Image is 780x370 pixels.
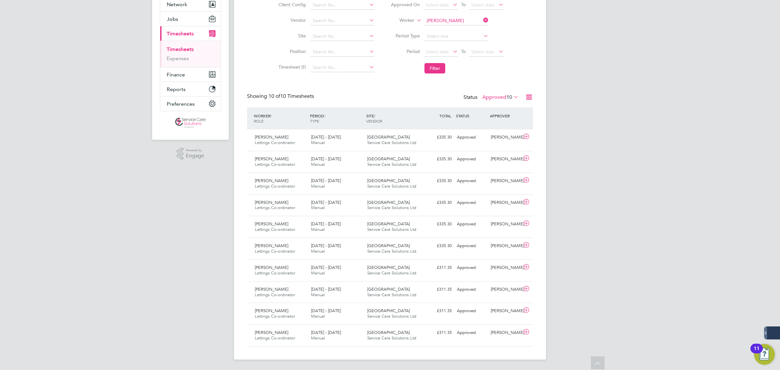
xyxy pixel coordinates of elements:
div: Approved [454,154,488,165]
span: Lettings Co-ordinator [255,227,295,232]
div: 11 [754,349,760,357]
span: Engage [186,153,204,159]
span: [DATE] - [DATE] [311,134,341,140]
span: [DATE] - [DATE] [311,286,341,292]
span: Service Care Solutions Ltd [367,162,416,167]
div: [PERSON_NAME] [488,262,522,273]
label: Timesheet ID [277,64,306,70]
span: Timesheets [167,31,194,37]
span: Service Care Solutions Ltd [367,183,416,189]
div: [PERSON_NAME] [488,306,522,316]
span: To [459,47,468,56]
span: / [374,113,375,118]
button: Preferences [160,97,221,111]
span: [GEOGRAPHIC_DATA] [367,265,410,270]
span: Service Care Solutions Ltd [367,313,416,319]
span: / [324,113,325,118]
span: [PERSON_NAME] [255,156,288,162]
span: TYPE [310,118,319,124]
button: Finance [160,67,221,82]
a: Powered byEngage [177,148,204,160]
span: [DATE] - [DATE] [311,156,341,162]
span: 10 Timesheets [268,93,314,99]
span: [GEOGRAPHIC_DATA] [367,308,410,313]
button: Filter [424,63,445,73]
div: £311.35 [421,284,454,295]
span: Lettings Co-ordinator [255,140,295,145]
span: Manual [311,248,325,254]
span: Service Care Solutions Ltd [367,205,416,210]
div: £335.30 [421,176,454,186]
div: Timesheets [160,41,221,67]
a: Expenses [167,55,189,61]
span: [DATE] - [DATE] [311,243,341,248]
label: Vendor [277,17,306,23]
div: £335.30 [421,132,454,143]
span: Service Care Solutions Ltd [367,248,416,254]
span: [PERSON_NAME] [255,221,288,227]
div: £311.35 [421,262,454,273]
span: Jobs [167,16,178,22]
div: £335.30 [421,219,454,230]
div: £311.35 [421,327,454,338]
span: Lettings Co-ordinator [255,183,295,189]
span: Lettings Co-ordinator [255,162,295,167]
label: Worker [385,17,414,24]
span: [GEOGRAPHIC_DATA] [367,200,410,205]
input: Search for... [310,47,374,57]
div: PERIOD [308,110,365,127]
span: [PERSON_NAME] [255,200,288,205]
label: Client Config [277,2,306,7]
div: Approved [454,176,488,186]
span: Select date [471,49,495,55]
span: Lettings Co-ordinator [255,335,295,341]
span: [GEOGRAPHIC_DATA] [367,178,410,183]
div: [PERSON_NAME] [488,132,522,143]
span: Service Care Solutions Ltd [367,227,416,232]
div: £311.35 [421,306,454,316]
button: Jobs [160,12,221,26]
span: VENDOR [366,118,382,124]
div: WORKER [252,110,308,127]
span: Service Care Solutions Ltd [367,292,416,297]
span: Manual [311,140,325,145]
span: Manual [311,313,325,319]
div: £335.30 [421,197,454,208]
div: APPROVER [488,110,522,122]
span: [PERSON_NAME] [255,178,288,183]
label: Position [277,48,306,54]
span: [GEOGRAPHIC_DATA] [367,286,410,292]
span: [DATE] - [DATE] [311,200,341,205]
span: [DATE] - [DATE] [311,330,341,335]
div: Approved [454,262,488,273]
div: Approved [454,219,488,230]
span: Manual [311,162,325,167]
span: [GEOGRAPHIC_DATA] [367,243,410,248]
span: TOTAL [439,113,451,118]
div: [PERSON_NAME] [488,154,522,165]
span: [PERSON_NAME] [255,134,288,140]
a: Timesheets [167,46,194,52]
button: Timesheets [160,26,221,41]
span: Manual [311,205,325,210]
span: [PERSON_NAME] [255,286,288,292]
span: Select date [425,49,449,55]
span: [DATE] - [DATE] [311,221,341,227]
span: Service Care Solutions Ltd [367,270,416,276]
span: [DATE] - [DATE] [311,265,341,270]
div: Showing [247,93,315,100]
span: Service Care Solutions Ltd [367,335,416,341]
span: Select date [471,2,495,8]
span: [PERSON_NAME] [255,243,288,248]
span: [GEOGRAPHIC_DATA] [367,221,410,227]
div: £335.30 [421,154,454,165]
span: Lettings Co-ordinator [255,270,295,276]
div: Approved [454,327,488,338]
div: [PERSON_NAME] [488,197,522,208]
input: Search for... [310,1,374,10]
span: [DATE] - [DATE] [311,178,341,183]
label: Approved On [391,2,420,7]
span: Lettings Co-ordinator [255,248,295,254]
span: Network [167,1,187,7]
input: Search for... [424,16,488,25]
